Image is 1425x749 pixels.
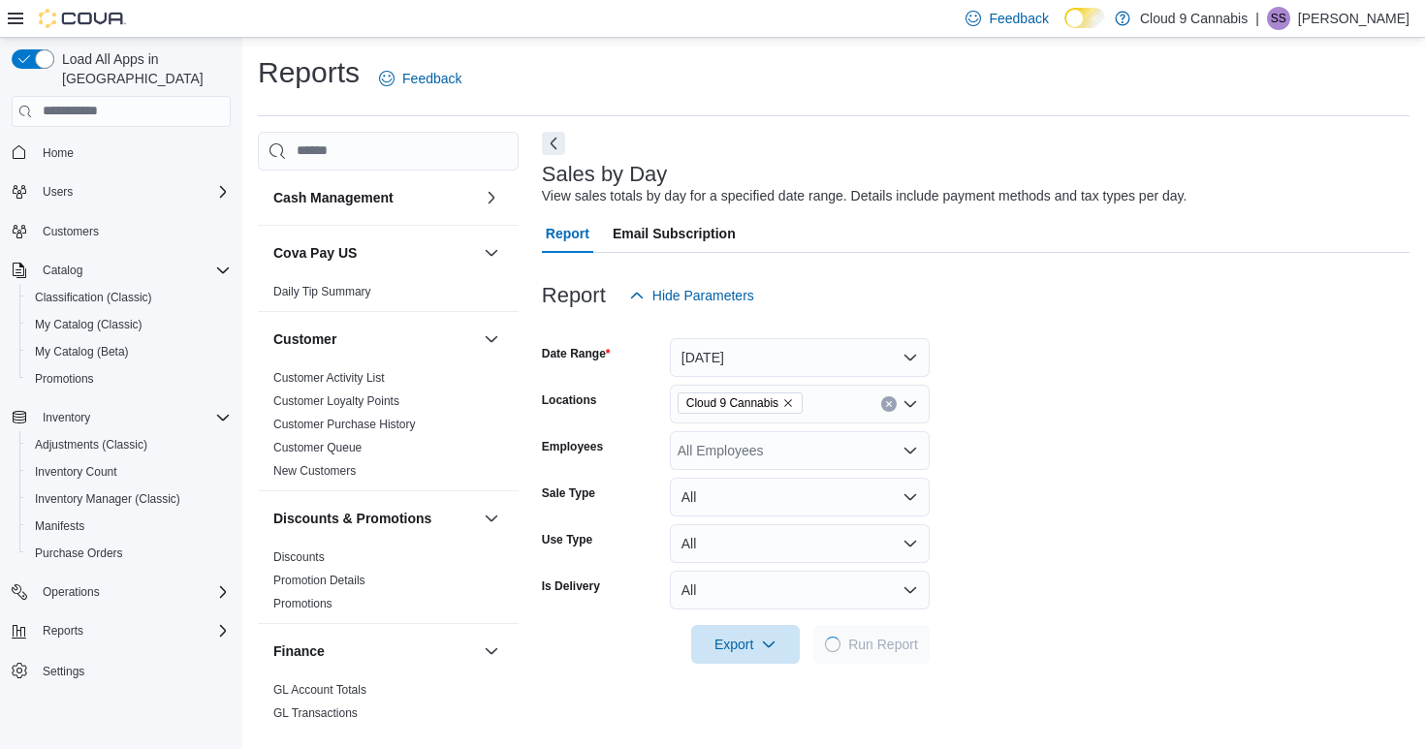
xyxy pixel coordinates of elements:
input: Dark Mode [1064,8,1105,28]
button: Reports [4,617,238,644]
a: GL Transactions [273,706,358,720]
span: Report [546,214,589,253]
span: Purchase Orders [27,542,231,565]
button: Next [542,132,565,155]
nav: Complex example [12,131,231,735]
span: Inventory Manager (Classic) [35,491,180,507]
span: Inventory Manager (Classic) [27,487,231,511]
p: Cloud 9 Cannabis [1140,7,1248,30]
label: Locations [542,392,597,408]
button: Purchase Orders [19,540,238,567]
span: Inventory Count [27,460,231,484]
span: My Catalog (Beta) [35,344,129,359]
span: Settings [43,664,84,679]
button: Finance [273,641,476,661]
button: Operations [4,578,238,606]
a: Customer Queue [273,441,362,454]
button: LoadingRun Report [813,625,930,664]
span: Reports [43,623,83,639]
button: Inventory [4,404,238,431]
button: Clear input [881,396,897,412]
span: Customers [35,219,231,243]
button: All [670,478,930,516]
button: Customers [4,217,238,245]
button: Manifests [19,513,238,540]
span: Adjustments (Classic) [27,433,231,456]
button: Inventory [35,406,98,429]
button: All [670,571,930,609]
span: Operations [35,580,231,604]
span: Classification (Classic) [27,286,231,309]
a: Promotions [273,597,332,610]
span: Manifests [35,518,84,534]
button: Inventory Manager (Classic) [19,485,238,513]
button: Inventory Count [19,458,238,485]
span: Feedback [989,9,1048,28]
button: Classification (Classic) [19,284,238,311]
span: Promotions [35,371,94,387]
a: Customer Loyalty Points [273,394,399,408]
span: My Catalog (Classic) [27,313,231,336]
span: SS [1271,7,1286,30]
a: Home [35,141,81,165]
span: My Catalog (Classic) [35,317,142,332]
a: Inventory Manager (Classic) [27,487,188,511]
a: Feedback [371,59,469,98]
button: Cova Pay US [480,241,503,265]
span: Email Subscription [613,214,736,253]
h3: Discounts & Promotions [273,509,431,528]
button: Users [35,180,80,203]
span: Settings [35,658,231,682]
div: Cova Pay US [258,280,519,311]
button: Operations [35,580,108,604]
label: Date Range [542,346,611,361]
a: My Catalog (Classic) [27,313,150,336]
label: Use Type [542,532,592,547]
h3: Sales by Day [542,163,668,186]
a: Adjustments (Classic) [27,433,155,456]
button: Cash Management [273,188,476,207]
a: Promotion Details [273,574,365,587]
div: Discounts & Promotions [258,546,519,623]
p: | [1255,7,1259,30]
button: Cash Management [480,186,503,209]
span: Classification (Classic) [35,290,152,305]
a: Manifests [27,515,92,538]
span: Feedback [402,69,461,88]
a: Inventory Count [27,460,125,484]
span: Run Report [848,635,918,654]
span: Inventory Count [35,464,117,480]
span: Inventory [35,406,231,429]
a: Purchase Orders [27,542,131,565]
label: Sale Type [542,485,595,501]
button: Discounts & Promotions [273,509,476,528]
a: GL Account Totals [273,683,366,697]
span: Hide Parameters [652,286,754,305]
button: Customer [273,329,476,349]
span: Loading [825,637,840,652]
button: Remove Cloud 9 Cannabis from selection in this group [782,397,794,409]
button: Discounts & Promotions [480,507,503,530]
span: Reports [35,619,231,642]
span: Cloud 9 Cannabis [686,393,778,413]
a: Settings [35,660,92,683]
span: Home [35,140,231,165]
span: Manifests [27,515,231,538]
h3: Customer [273,329,336,349]
h1: Reports [258,53,360,92]
button: Promotions [19,365,238,392]
span: Catalog [35,259,231,282]
a: Promotions [27,367,102,390]
a: Customer Activity List [273,371,385,385]
span: Adjustments (Classic) [35,437,147,453]
button: Open list of options [902,443,918,458]
button: Hide Parameters [621,276,762,315]
span: Purchase Orders [35,546,123,561]
span: Cloud 9 Cannabis [678,392,803,414]
span: Operations [43,584,100,600]
button: My Catalog (Beta) [19,338,238,365]
a: Discounts [273,550,325,564]
a: Classification (Classic) [27,286,160,309]
span: Inventory [43,410,90,425]
h3: Finance [273,641,325,661]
